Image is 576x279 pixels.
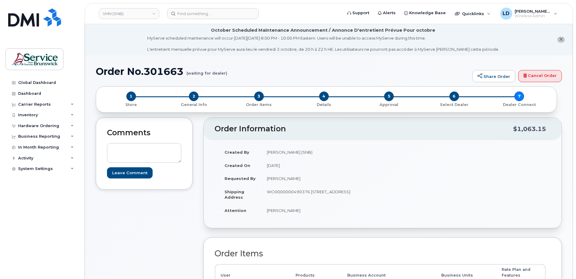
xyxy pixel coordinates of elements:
a: 3 Order Items [226,101,291,107]
strong: Requested By [225,176,256,181]
strong: Shipping Address [225,189,244,200]
strong: Created On [225,163,250,168]
a: Share Order [472,70,515,82]
td: WO0000000490376 [STREET_ADDRESS] [261,185,378,204]
a: 5 Approval [357,101,422,107]
p: Approval [359,102,419,107]
span: 5 [384,91,394,101]
p: Store [103,102,159,107]
td: [PERSON_NAME] [261,172,378,185]
span: 4 [319,91,329,101]
span: 1 [126,91,136,101]
span: 2 [189,91,199,101]
div: $1,063.15 [513,123,546,135]
p: General Info [163,102,224,107]
h2: Comments [107,129,181,137]
div: MyServe scheduled maintenance will occur [DATE][DATE] 8:00 PM - 10:00 PM Eastern. Users will be u... [147,35,499,52]
small: (waiting for dealer) [186,66,227,75]
strong: Created By [225,150,249,155]
h2: Order Information [215,125,513,133]
span: 6 [449,91,459,101]
p: Select Dealer [424,102,484,107]
a: 1 Store [101,101,161,107]
td: [PERSON_NAME] [261,204,378,217]
p: Order Items [229,102,289,107]
td: [PERSON_NAME] (SNB) [261,146,378,159]
h2: Order Items [215,249,546,258]
a: 4 Details [291,101,356,107]
a: 6 Select Dealer [422,101,487,107]
div: October Scheduled Maintenance Announcement / Annonce D'entretient Prévue Pour octobre [211,27,435,34]
input: Leave Comment [107,167,153,178]
p: Details [294,102,354,107]
span: 3 [254,91,264,101]
button: close notification [557,37,565,43]
strong: Attention [225,208,246,213]
h1: Order No.301663 [96,66,469,77]
a: Cancel Order [518,70,562,82]
td: [DATE] [261,159,378,172]
a: 2 General Info [161,101,226,107]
